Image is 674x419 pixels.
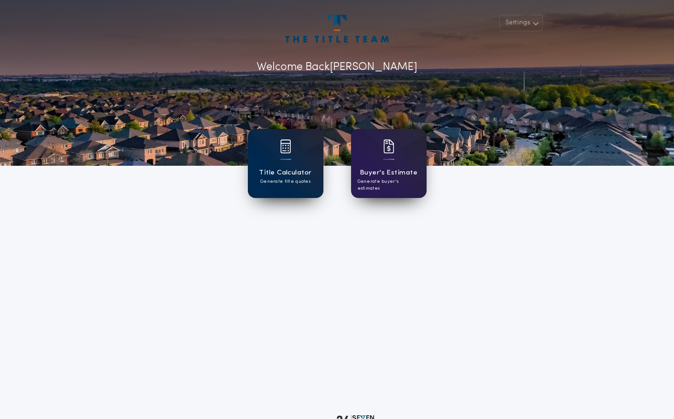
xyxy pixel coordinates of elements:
[257,59,417,76] p: Welcome Back [PERSON_NAME]
[259,168,311,178] h1: Title Calculator
[360,168,417,178] h1: Buyer's Estimate
[285,15,388,42] img: account-logo
[351,129,427,198] a: card iconBuyer's EstimateGenerate buyer's estimates
[499,15,543,31] button: Settings
[383,140,394,153] img: card icon
[248,129,323,198] a: card iconTitle CalculatorGenerate title quotes
[280,140,291,153] img: card icon
[358,178,420,192] p: Generate buyer's estimates
[260,178,311,185] p: Generate title quotes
